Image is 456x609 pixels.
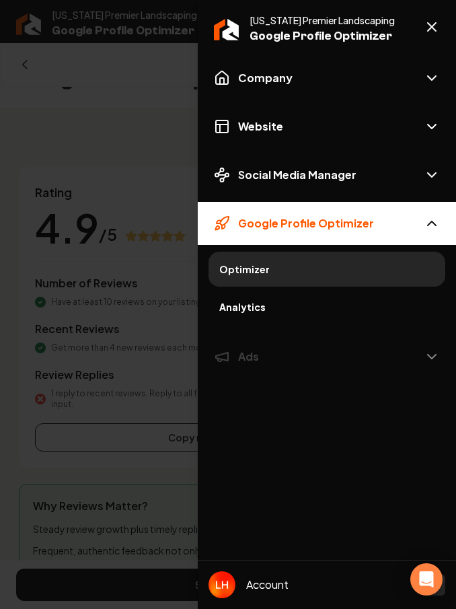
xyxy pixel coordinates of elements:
[238,167,356,183] span: Social Media Manager
[246,577,289,593] span: Account
[238,349,259,365] span: Ads
[219,300,434,314] span: Analytics
[250,13,395,27] span: [US_STATE] Premier Landscaping
[198,153,456,196] button: Social Media Manager
[198,335,456,378] button: Ads
[250,27,395,46] span: Google Profile Optimizer
[238,70,293,86] span: Company
[238,118,283,135] span: Website
[219,262,434,276] span: Optimizer
[238,215,374,231] span: Google Profile Optimizer
[198,202,456,245] button: Google Profile Optimizer
[208,571,235,598] button: Open user button
[208,571,235,598] img: Luis Hernandez
[214,19,239,40] img: Rebolt Logo
[198,245,456,330] div: Google Profile Optimizer
[198,57,456,100] button: Company
[198,105,456,148] button: Website
[198,57,456,384] nav: Mobile navigation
